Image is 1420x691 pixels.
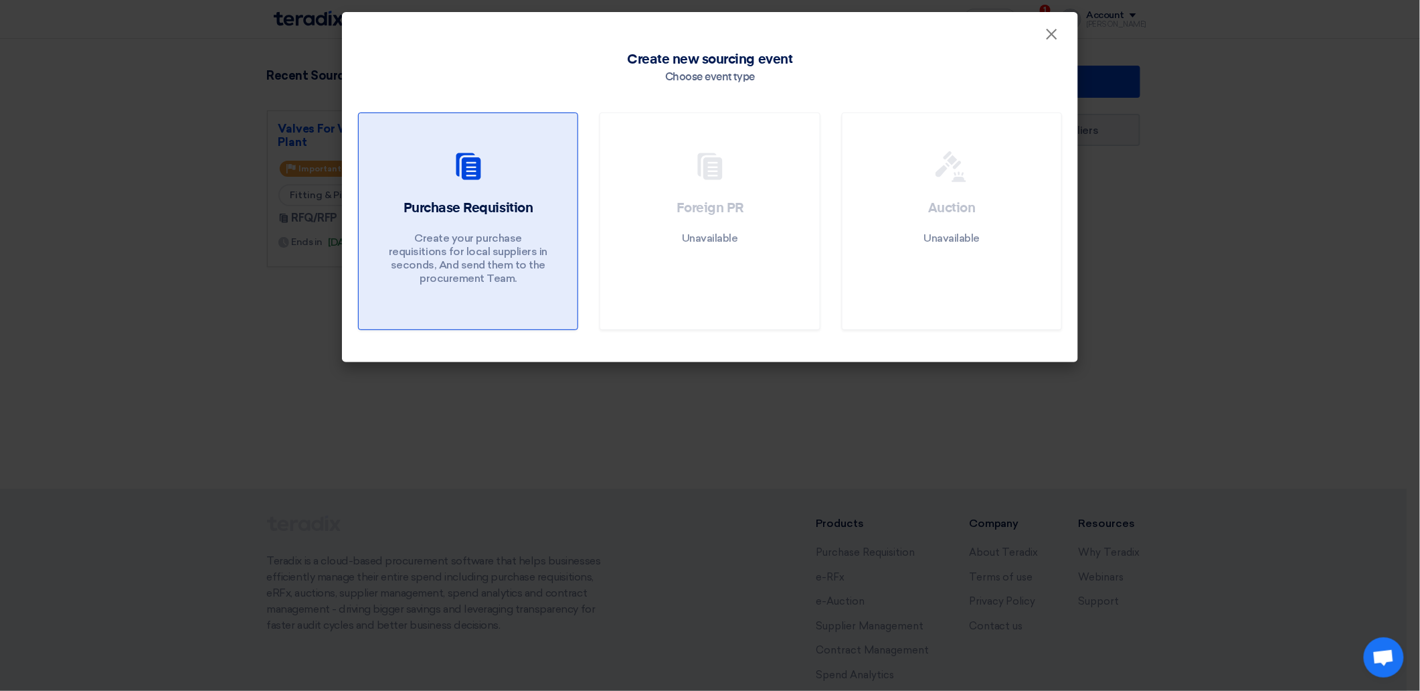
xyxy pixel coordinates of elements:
span: × [1045,24,1058,51]
h2: Purchase Requisition [404,199,533,218]
p: Unavailable [682,232,738,245]
p: Create your purchase requisitions for local suppliers in seconds, And send them to the procuremen... [388,232,549,285]
a: Purchase Requisition Create your purchase requisitions for local suppliers in seconds, And send t... [358,112,578,330]
div: Choose event type [665,70,755,86]
button: Close [1034,21,1069,48]
span: Foreign PR [677,202,743,215]
span: Auction [928,202,976,215]
span: Create new sourcing event [627,50,792,70]
a: Open chat [1364,637,1404,678]
p: Unavailable [923,232,980,245]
